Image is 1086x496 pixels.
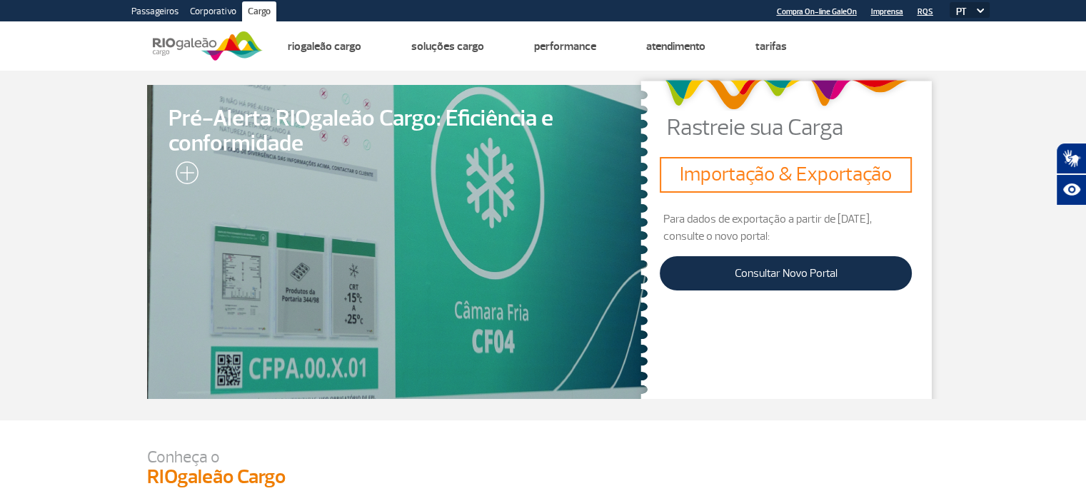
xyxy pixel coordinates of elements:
[1056,143,1086,206] div: Plugin de acessibilidade da Hand Talk.
[660,256,912,290] a: Consultar Novo Portal
[169,106,627,156] span: Pré-Alerta RIOgaleão Cargo: Eficiência e conformidade
[147,85,648,399] a: Pré-Alerta RIOgaleão Cargo: Eficiência e conformidade
[1056,143,1086,174] button: Abrir tradutor de língua de sinais.
[917,7,933,16] a: RQS
[755,39,787,54] a: Tarifas
[147,465,940,490] h3: RIOgaleão Cargo
[1056,174,1086,206] button: Abrir recursos assistivos.
[169,161,198,190] img: leia-mais
[665,163,906,187] h3: Importação & Exportação
[871,7,903,16] a: Imprensa
[242,1,276,24] a: Cargo
[646,39,705,54] a: Atendimento
[667,116,940,139] p: Rastreie sua Carga
[147,449,940,465] p: Conheça o
[288,39,361,54] a: Riogaleão Cargo
[777,7,857,16] a: Compra On-line GaleOn
[660,211,912,245] p: Para dados de exportação a partir de [DATE], consulte o novo portal:
[534,39,596,54] a: Performance
[659,73,912,116] img: grafismo
[126,1,184,24] a: Passageiros
[184,1,242,24] a: Corporativo
[411,39,484,54] a: Soluções Cargo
